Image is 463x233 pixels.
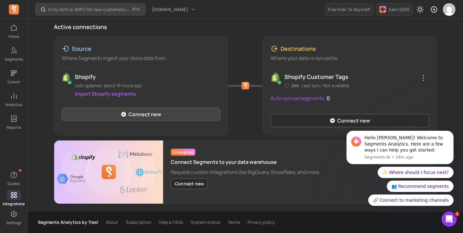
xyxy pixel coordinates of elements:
a: Free trial: 14 days left [325,3,374,15]
p: 24h [284,82,299,89]
img: Google sheet banner [54,140,163,203]
img: avatar [443,3,455,16]
p: Segments [5,57,23,62]
iframe: Intercom live chat [442,212,457,227]
p: Destinations [281,44,316,53]
p: Request custom integrations like BigQuery, Snowflake, and more. [171,168,320,176]
p: Where your data is synced to. [271,54,429,62]
span: [DOMAIN_NAME] [152,6,188,13]
span: + [132,6,140,13]
span: Enterprise [171,149,195,156]
p: Last sync: Not available [302,82,349,89]
p: Shopify [75,72,220,81]
p: Shopify customer tags [284,72,349,81]
p: Guides [8,181,20,186]
p: Connect Segments to your data warehouse [171,158,320,166]
a: Connect new [271,114,429,127]
p: Active connections [54,22,437,31]
p: Source [72,44,91,53]
button: [DOMAIN_NAME] [148,4,199,15]
p: Free trial: 14 days left [328,6,371,13]
button: Connect new [171,178,208,189]
a: Terms [228,219,240,225]
a: Privacy policy [248,219,275,225]
button: Toggle dark mode [414,3,426,16]
p: 0 [327,93,330,104]
a: About [106,219,118,225]
a: Subscription [126,219,151,225]
p: Cohort [8,80,20,85]
p: Analytics [5,102,22,107]
p: Auto synced segments: [271,94,325,102]
span: 2 [454,212,460,217]
p: Reports [7,125,21,130]
a: Auto synced segments:0 [271,93,330,104]
kbd: ⌘ [132,6,135,14]
p: Home [9,34,19,39]
button: Is my AOV or ARPU for new customers improving?⌘+K [35,3,146,15]
img: Shopify_Customer_Tag [271,72,281,82]
p: Last updated: about 16 hours ago [75,82,220,89]
a: Help & FAQs [159,219,183,225]
p: Where Segments ingest your store data from. [62,54,220,62]
a: Connect new [62,108,220,121]
p: Earn $200 [389,6,410,13]
img: shopify [62,72,71,82]
kbd: K [138,7,140,12]
iframe: Intercom notifications message [337,125,463,210]
p: Is my AOV or ARPU for new customers improving? [48,6,130,13]
p: Segments Analytics by Tresl [38,219,98,225]
a: System status [191,219,220,225]
button: Earn $200 [376,3,413,16]
p: Settings [6,220,21,225]
a: Import Shopify segments [75,90,136,97]
button: Guides [7,169,21,188]
p: Integrations [3,201,25,206]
